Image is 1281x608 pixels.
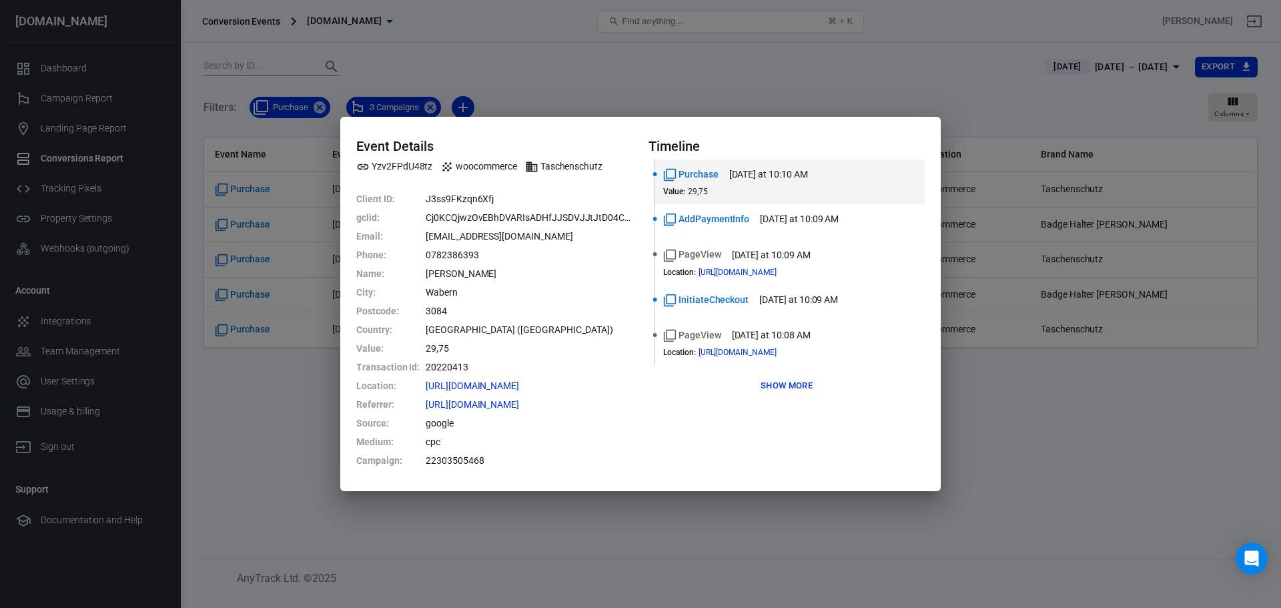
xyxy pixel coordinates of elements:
time: 2025-08-12T10:10:24+02:00 [729,168,808,182]
span: Standard event name [663,248,721,262]
span: Standard event name [663,293,749,307]
dt: Name : [356,264,423,283]
div: Open Intercom Messenger [1236,543,1268,575]
span: Standard event name [663,168,719,182]
span: Standard event name [663,328,721,342]
dt: Source : [356,414,423,432]
dt: Medium : [356,432,423,451]
dd: cpc [426,432,632,451]
dt: Client ID : [356,190,423,208]
h4: Event Details [356,138,632,154]
dt: Location : [356,376,423,395]
span: Integration [440,160,516,174]
span: Brand name [525,160,602,174]
time: 2025-08-12T10:09:20+02:00 [760,212,839,226]
dt: Referrer : [356,395,423,414]
dt: Value : [663,187,685,196]
span: 29,75 [688,187,708,196]
dt: Email : [356,227,423,246]
dd: google [426,414,632,432]
dd: 20220413 [426,358,632,376]
time: 2025-08-12T10:09:14+02:00 [732,248,811,262]
dd: 29,75 [426,339,632,358]
dt: Phone : [356,246,423,264]
span: https://www.google.com/ [426,400,543,409]
dd: https://pflegetasche.ch/checkout/ [426,376,632,395]
dd: J3ss9FKzqn6Xfj [426,190,632,208]
dd: Kim Bergmann [426,264,632,283]
dd: Switzerland (CH) [426,320,632,339]
dt: Value : [356,339,423,358]
dd: https://www.google.com/ [426,395,632,414]
dd: 22303505468 [426,451,632,470]
span: Property [356,160,432,174]
span: https://pflegetasche.ch/checkout/ [426,381,543,390]
dt: Country : [356,320,423,339]
dd: Cj0KCQjwzOvEBhDVARIsADHfJJSDVJJtJtD04CA_T_gUweW6y9-qrqSIHTAtYyag348ME6iJYLhU96gaAm7pEALw_wcB [426,208,632,227]
span: https://pflegetasche.ch/warenkorb/ [699,348,801,356]
dd: Wabern [426,283,632,302]
time: 2025-08-12T10:09:12+02:00 [759,293,838,307]
dd: kimi.fischer91@web.de [426,227,632,246]
dt: Postcode : [356,302,423,320]
dt: Transaction Id : [356,358,423,376]
dt: Location : [663,348,696,357]
dd: 3084 [426,302,632,320]
dt: Campaign : [356,451,423,470]
dt: gclid : [356,208,423,227]
dd: 0782386393 [426,246,632,264]
time: 2025-08-12T10:08:51+02:00 [732,328,811,342]
button: Show more [757,376,816,396]
span: Standard event name [663,212,749,226]
h4: Timeline [649,138,925,154]
span: https://pflegetasche.ch/checkout/ [699,268,801,276]
dt: Location : [663,268,696,277]
dt: City : [356,283,423,302]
